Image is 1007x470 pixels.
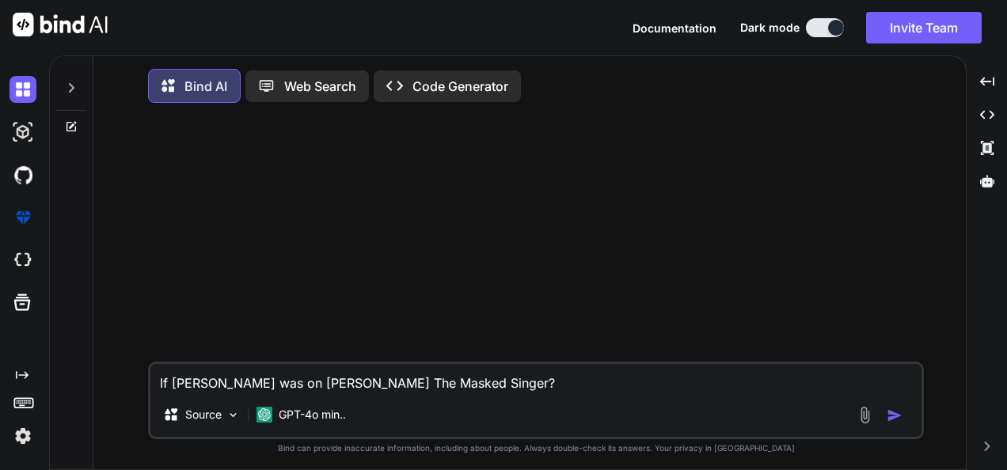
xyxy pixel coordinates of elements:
[184,77,227,96] p: Bind AI
[9,119,36,146] img: darkAi-studio
[256,407,272,423] img: GPT-4o mini
[284,77,356,96] p: Web Search
[13,13,108,36] img: Bind AI
[9,247,36,274] img: cloudideIcon
[887,407,902,423] img: icon
[185,407,222,423] p: Source
[9,76,36,103] img: darkChat
[279,407,346,423] p: GPT-4o min..
[412,77,508,96] p: Code Generator
[226,408,240,422] img: Pick Models
[9,204,36,231] img: premium
[633,21,716,35] span: Documentation
[9,161,36,188] img: githubDark
[856,406,874,424] img: attachment
[740,20,800,36] span: Dark mode
[148,442,924,454] p: Bind can provide inaccurate information, including about people. Always double-check its answers....
[9,423,36,449] img: settings
[150,364,921,392] textarea: If [PERSON_NAME] was on [PERSON_NAME] The Masked Singer?
[866,12,982,44] button: Invite Team
[633,20,716,36] button: Documentation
